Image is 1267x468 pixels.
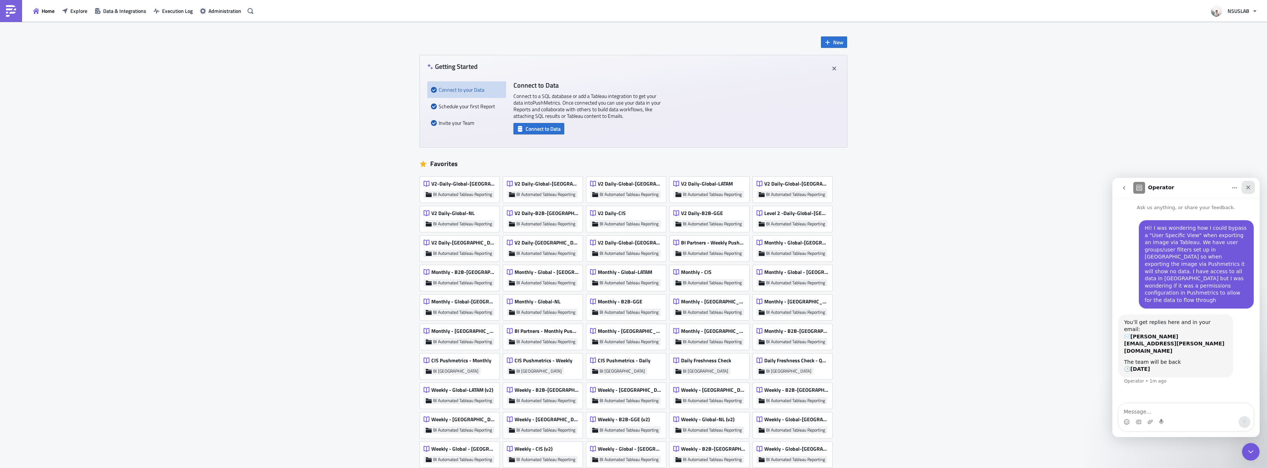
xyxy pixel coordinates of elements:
[513,124,564,132] a: Connect to Data
[598,328,662,334] span: Monthly - [GEOGRAPHIC_DATA]
[503,350,586,379] a: CIS Pushmetrics - WeeklyBI [GEOGRAPHIC_DATA]
[526,125,561,133] span: Connect to Data
[503,409,586,438] a: Weekly - [GEOGRAPHIC_DATA] (v2)BI Automated Tableau Reporting
[515,416,579,423] span: Weekly - [GEOGRAPHIC_DATA] (v2)
[766,280,825,286] span: BI Automated Tableau Reporting
[420,320,503,350] a: Monthly - [GEOGRAPHIC_DATA]BI Automated Tableau Reporting
[513,93,661,119] p: Connect to a SQL database or add a Tableau integration to get your data into PushMetrics . Once c...
[586,438,670,468] a: Weekly - Global - [GEOGRAPHIC_DATA] - Rest (v2)BI Automated Tableau Reporting
[431,416,495,423] span: Weekly - [GEOGRAPHIC_DATA] (v2)
[1242,443,1260,461] iframe: Intercom live chat
[683,221,742,227] span: BI Automated Tableau Reporting
[766,339,825,345] span: BI Automated Tableau Reporting
[433,427,492,433] span: BI Automated Tableau Reporting
[420,173,503,203] a: V2-Daily-Global-[GEOGRAPHIC_DATA]-[GEOGRAPHIC_DATA]BI Automated Tableau Reporting
[753,203,836,232] a: Level 2 -Daily-Global-[GEOGRAPHIC_DATA]-RestBI Automated Tableau Reporting
[503,173,586,203] a: V2 Daily-Global-[GEOGRAPHIC_DATA]-RestBI Automated Tableau Reporting
[753,173,836,203] a: V2 Daily-Global-[GEOGRAPHIC_DATA]BI Automated Tableau Reporting
[196,5,245,17] button: Administration
[586,291,670,320] a: Monthly - B2B-GGEBI Automated Tableau Reporting
[433,309,492,315] span: BI Automated Tableau Reporting
[683,309,742,315] span: BI Automated Tableau Reporting
[162,7,193,15] span: Execution Log
[150,5,196,17] button: Execution Log
[683,339,742,345] span: BI Automated Tableau Reporting
[586,379,670,409] a: Weekly - [GEOGRAPHIC_DATA] (v2)BI Automated Tableau Reporting
[681,387,745,393] span: Weekly - [GEOGRAPHIC_DATA] (v2)
[515,210,579,217] span: V2 Daily-B2B-[GEOGRAPHIC_DATA]
[1210,5,1223,17] img: Avatar
[516,221,575,227] span: BI Automated Tableau Reporting
[515,387,579,393] span: Weekly - B2B-[GEOGRAPHIC_DATA] (v2)
[600,339,659,345] span: BI Automated Tableau Reporting
[420,409,503,438] a: Weekly - [GEOGRAPHIC_DATA] (v2)BI Automated Tableau Reporting
[42,7,55,15] span: Home
[515,269,579,275] span: Monthly - Global - [GEOGRAPHIC_DATA] - Rest
[764,269,828,275] span: Monthly - Global - [GEOGRAPHIC_DATA]-[GEOGRAPHIC_DATA]
[683,191,742,197] span: BI Automated Tableau Reporting
[1207,3,1261,19] button: NSUSLAB
[420,261,503,291] a: Monthly - B2B-[GEOGRAPHIC_DATA]BI Automated Tableau Reporting
[766,427,825,433] span: BI Automated Tableau Reporting
[753,350,836,379] a: Daily Freshness Check - Quints OnlyBI [GEOGRAPHIC_DATA]
[91,5,150,17] button: Data & Integrations
[420,232,503,261] a: V2 Daily-[GEOGRAPHIC_DATA]BI Automated Tableau Reporting
[681,357,731,364] span: Daily Freshness Check
[598,416,650,423] span: Weekly - B2B-GGE (v2)
[600,368,645,374] span: BI [GEOGRAPHIC_DATA]
[433,457,492,462] span: BI Automated Tableau Reporting
[766,368,811,374] span: BI [GEOGRAPHIC_DATA]
[670,261,753,291] a: Monthly - CISBI Automated Tableau Reporting
[58,5,91,17] button: Explore
[503,261,586,291] a: Monthly - Global - [GEOGRAPHIC_DATA] - RestBI Automated Tableau Reporting
[600,250,659,256] span: BI Automated Tableau Reporting
[600,427,659,433] span: BI Automated Tableau Reporting
[681,239,745,246] span: BI Partners - Weekly Pushmetrics (Detailed)
[431,115,502,131] div: Invite your Team
[515,446,552,452] span: Weekly - CIS (v2)
[683,398,742,404] span: BI Automated Tableau Reporting
[427,63,478,70] h4: Getting Started
[516,191,575,197] span: BI Automated Tableau Reporting
[670,350,753,379] a: Daily Freshness CheckBI [GEOGRAPHIC_DATA]
[683,280,742,286] span: BI Automated Tableau Reporting
[503,438,586,468] a: Weekly - CIS (v2)BI Automated Tableau Reporting
[670,409,753,438] a: Weekly - Global-NL (v2)BI Automated Tableau Reporting
[503,320,586,350] a: BI Partners - Monthly PushmetricsBI Automated Tableau Reporting
[431,387,493,393] span: Weekly - Global-LATAM (v2)
[764,387,828,393] span: Weekly - B2B-[GEOGRAPHIC_DATA] (v2)
[766,398,825,404] span: BI Automated Tableau Reporting
[516,309,575,315] span: BI Automated Tableau Reporting
[431,98,502,115] div: Schedule your first Report
[1112,178,1260,437] iframe: Intercom live chat
[683,457,742,462] span: BI Automated Tableau Reporting
[5,5,17,17] img: PushMetrics
[753,320,836,350] a: Monthly - B2B-[GEOGRAPHIC_DATA]BI Automated Tableau Reporting
[683,368,728,374] span: BI [GEOGRAPHIC_DATA]
[766,250,825,256] span: BI Automated Tableau Reporting
[753,409,836,438] a: Weekly - Global-[GEOGRAPHIC_DATA] (v2)BI Automated Tableau Reporting
[431,239,495,246] span: V2 Daily-[GEOGRAPHIC_DATA]
[670,173,753,203] a: V2 Daily-Global-LATAMBI Automated Tableau Reporting
[670,232,753,261] a: BI Partners - Weekly Pushmetrics (Detailed)BI Automated Tableau Reporting
[753,291,836,320] a: Monthly - [GEOGRAPHIC_DATA]BI Automated Tableau Reporting
[598,180,662,187] span: V2 Daily-Global-[GEOGRAPHIC_DATA]
[431,269,495,275] span: Monthly - B2B-[GEOGRAPHIC_DATA]
[753,379,836,409] a: Weekly - B2B-[GEOGRAPHIC_DATA] (v2)BI Automated Tableau Reporting
[600,398,659,404] span: BI Automated Tableau Reporting
[516,250,575,256] span: BI Automated Tableau Reporting
[764,298,828,305] span: Monthly - [GEOGRAPHIC_DATA]
[764,357,828,364] span: Daily Freshness Check - Quints Only
[503,379,586,409] a: Weekly - B2B-[GEOGRAPHIC_DATA] (v2)BI Automated Tableau Reporting
[753,438,836,468] a: Weekly - Global-[GEOGRAPHIC_DATA] (v2)BI Automated Tableau Reporting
